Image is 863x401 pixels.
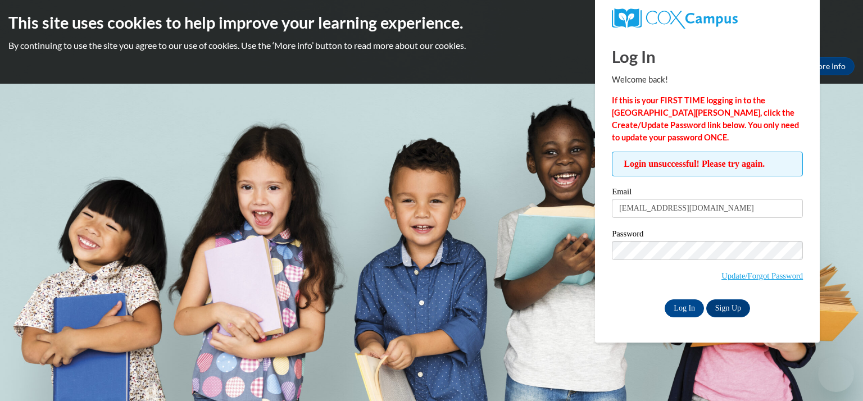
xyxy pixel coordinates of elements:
[818,356,854,392] iframe: Button to launch messaging window
[612,95,799,142] strong: If this is your FIRST TIME logging in to the [GEOGRAPHIC_DATA][PERSON_NAME], click the Create/Upd...
[721,271,803,280] a: Update/Forgot Password
[802,57,855,75] a: More Info
[706,299,750,317] a: Sign Up
[612,74,803,86] p: Welcome back!
[8,11,855,34] h2: This site uses cookies to help improve your learning experience.
[612,45,803,68] h1: Log In
[612,8,738,29] img: COX Campus
[612,152,803,176] span: Login unsuccessful! Please try again.
[8,39,855,52] p: By continuing to use the site you agree to our use of cookies. Use the ‘More info’ button to read...
[612,230,803,241] label: Password
[612,188,803,199] label: Email
[665,299,704,317] input: Log In
[612,8,803,29] a: COX Campus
